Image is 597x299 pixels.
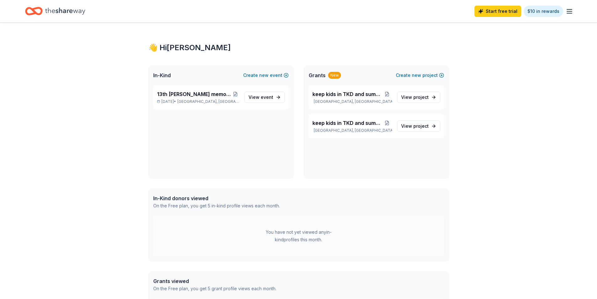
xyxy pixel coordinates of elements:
[153,72,171,79] span: In-Kind
[148,43,449,53] div: 👋 Hi [PERSON_NAME]
[309,72,326,79] span: Grants
[413,123,429,129] span: project
[157,99,239,104] p: [DATE] •
[312,90,382,98] span: keep kids in TKD and summer camps
[312,128,392,133] p: [GEOGRAPHIC_DATA], [GEOGRAPHIC_DATA]
[244,92,285,103] a: View event
[312,99,392,104] p: [GEOGRAPHIC_DATA], [GEOGRAPHIC_DATA]
[412,72,421,79] span: new
[397,120,440,132] a: View project
[153,285,276,292] div: On the Free plan, you get 5 grant profile views each month.
[243,72,289,79] button: Createnewevent
[249,93,273,101] span: View
[153,195,280,202] div: In-Kind donors viewed
[474,6,521,17] a: Start free trial
[259,228,338,243] div: You have not yet viewed any in-kind profiles this month.
[413,94,429,100] span: project
[25,4,85,19] a: Home
[259,72,269,79] span: new
[401,122,429,130] span: View
[153,202,280,210] div: On the Free plan, you get 5 in-kind profile views each month.
[397,92,440,103] a: View project
[157,90,232,98] span: 13th [PERSON_NAME] memorial golf tournament
[153,277,276,285] div: Grants viewed
[401,93,429,101] span: View
[312,119,382,127] span: keep kids in TKD and summer camps
[261,94,273,100] span: event
[177,99,239,104] span: [GEOGRAPHIC_DATA], [GEOGRAPHIC_DATA]
[524,6,563,17] a: $10 in rewards
[396,72,444,79] button: Createnewproject
[328,72,341,79] div: New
